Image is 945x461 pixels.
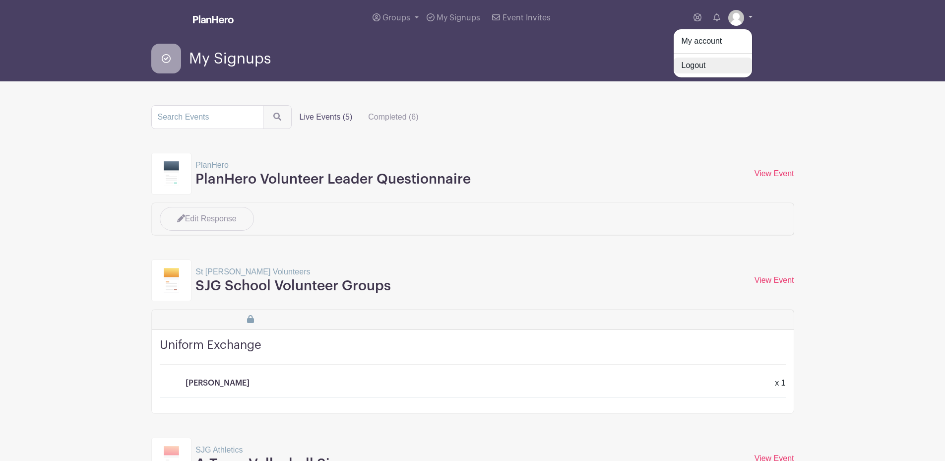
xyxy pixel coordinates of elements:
[292,107,361,127] label: Live Events (5)
[360,107,426,127] label: Completed (6)
[674,58,752,73] a: Logout
[160,207,254,231] a: Edit Response
[186,377,250,389] p: [PERSON_NAME]
[195,159,471,171] p: PlanHero
[503,14,551,22] span: Event Invites
[292,107,427,127] div: filters
[195,278,391,295] h3: SJG School Volunteer Groups
[673,29,753,78] div: Groups
[755,276,794,284] a: View Event
[195,266,391,278] p: St [PERSON_NAME] Volunteers
[164,161,180,186] img: template7-311729df8f7175cbd4217177810828cb52ee7f38602dfffeb592f47158fe024e.svg
[160,338,786,365] h4: Uniform Exchange
[193,15,234,23] img: logo_white-6c42ec7e38ccf1d336a20a19083b03d10ae64f83f12c07503d8b9e83406b4c7d.svg
[164,268,180,293] img: template3-46502052fd4b2ae8941704f64767edd94b8000f543053f22174a657766641163.svg
[382,14,410,22] span: Groups
[195,171,471,188] h3: PlanHero Volunteer Leader Questionnaire
[437,14,480,22] span: My Signups
[769,377,791,389] div: x 1
[755,169,794,178] a: View Event
[674,33,752,49] a: My account
[189,51,271,67] span: My Signups
[195,444,377,456] p: SJG Athletics
[728,10,744,26] img: default-ce2991bfa6775e67f084385cd625a349d9dcbb7a52a09fb2fda1e96e2d18dcdb.png
[151,105,263,129] input: Search Events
